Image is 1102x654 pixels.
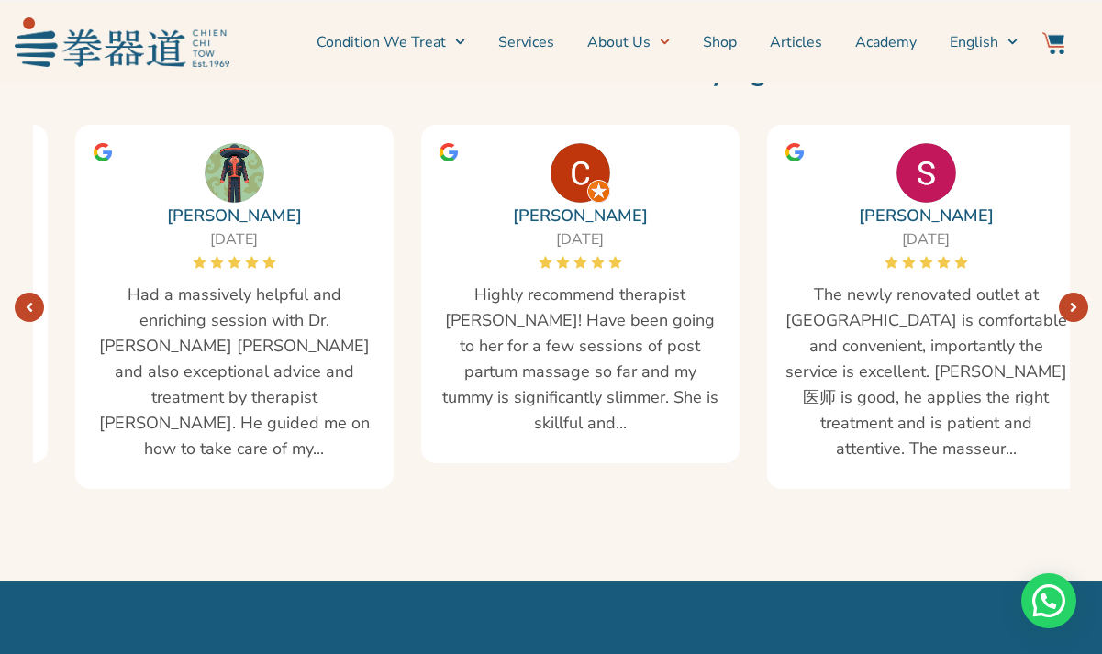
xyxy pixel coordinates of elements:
a: Condition We Treat [317,19,465,65]
span: [DATE] [210,229,258,249]
span: The newly renovated outlet at [GEOGRAPHIC_DATA] is comfortable and convenient, importantly the se... [785,282,1067,461]
a: Switch to English [950,19,1018,65]
img: Website Icon-03 [1042,32,1064,54]
a: Next [1059,293,1088,322]
a: Services [498,19,554,65]
span: Highly recommend therapist [PERSON_NAME]! Have been going to her for a few sessions of post partu... [440,282,721,436]
a: Articles [770,19,822,65]
span: [DATE] [556,229,604,249]
span: [DATE] [902,229,950,249]
span: Had a massively helpful and enriching session with Dr.[PERSON_NAME] [PERSON_NAME] and also except... [94,282,375,461]
img: Cherine Ng [551,143,610,203]
h2: What Our Customers are Saying [24,53,1079,90]
a: Academy [855,19,917,65]
div: Need help? WhatsApp contact [1021,573,1076,628]
a: [PERSON_NAME] [513,203,648,228]
a: [PERSON_NAME] [859,203,994,228]
a: [PERSON_NAME] [167,203,302,228]
a: Next [15,293,44,322]
nav: Menu [239,19,1019,65]
img: Leon O [205,143,264,203]
a: Shop [703,19,737,65]
a: About Us [587,19,670,65]
span: English [950,31,998,53]
img: Sharon Lim [896,143,956,203]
